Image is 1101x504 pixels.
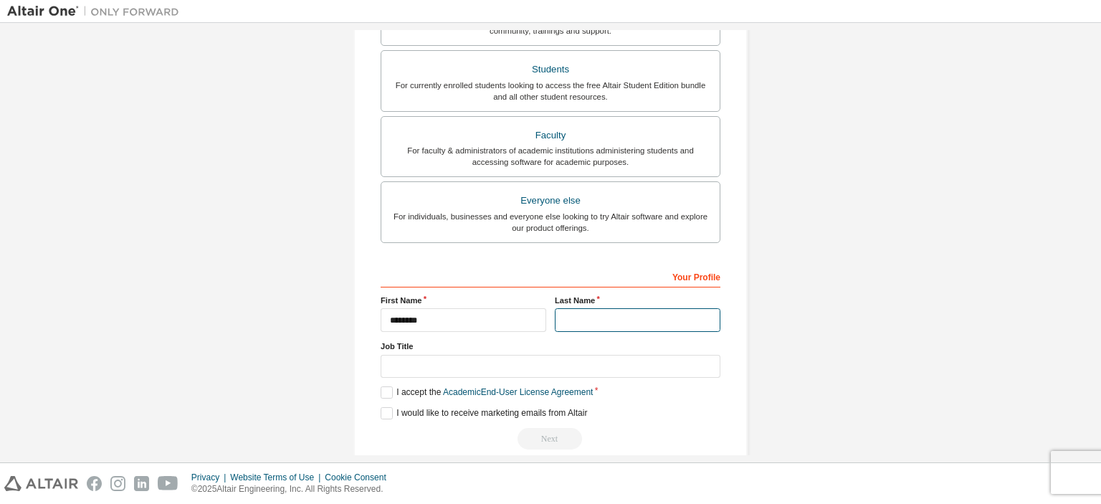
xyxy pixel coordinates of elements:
[381,341,720,352] label: Job Title
[191,472,230,483] div: Privacy
[325,472,394,483] div: Cookie Consent
[390,211,711,234] div: For individuals, businesses and everyone else looking to try Altair software and explore our prod...
[381,386,593,399] label: I accept the
[191,483,395,495] p: © 2025 Altair Engineering, Inc. All Rights Reserved.
[390,60,711,80] div: Students
[381,295,546,306] label: First Name
[7,4,186,19] img: Altair One
[390,145,711,168] div: For faculty & administrators of academic institutions administering students and accessing softwa...
[390,191,711,211] div: Everyone else
[230,472,325,483] div: Website Terms of Use
[381,428,720,450] div: Read and acccept EULA to continue
[158,476,178,491] img: youtube.svg
[555,295,720,306] label: Last Name
[87,476,102,491] img: facebook.svg
[4,476,78,491] img: altair_logo.svg
[134,476,149,491] img: linkedin.svg
[381,407,587,419] label: I would like to receive marketing emails from Altair
[390,125,711,146] div: Faculty
[390,80,711,103] div: For currently enrolled students looking to access the free Altair Student Edition bundle and all ...
[381,265,720,287] div: Your Profile
[110,476,125,491] img: instagram.svg
[443,387,593,397] a: Academic End-User License Agreement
